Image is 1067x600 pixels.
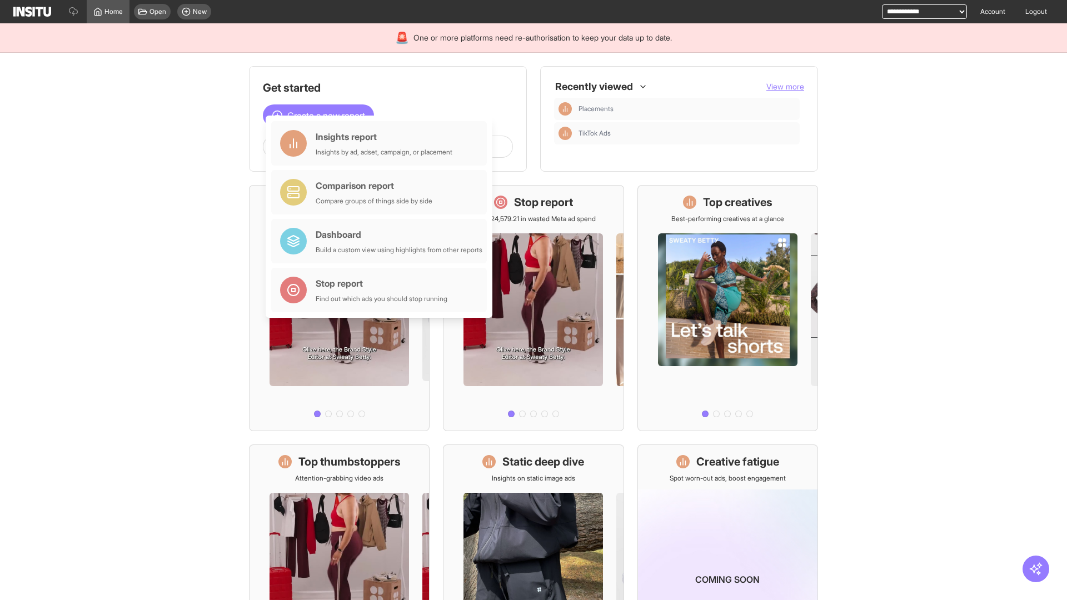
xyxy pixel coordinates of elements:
div: Insights report [316,130,452,143]
span: TikTok Ads [579,129,795,138]
div: Insights by ad, adset, campaign, or placement [316,148,452,157]
div: Comparison report [316,179,432,192]
span: One or more platforms need re-authorisation to keep your data up to date. [413,32,672,43]
div: Build a custom view using highlights from other reports [316,246,482,254]
div: 🚨 [395,30,409,46]
p: Save £24,579.21 in wasted Meta ad spend [471,214,596,223]
h1: Get started [263,80,513,96]
div: Compare groups of things side by side [316,197,432,206]
span: Home [104,7,123,16]
span: New [193,7,207,16]
span: Open [149,7,166,16]
span: Placements [579,104,614,113]
button: View more [766,81,804,92]
p: Attention-grabbing video ads [295,474,383,483]
a: Top creativesBest-performing creatives at a glance [637,185,818,431]
button: Create a new report [263,104,374,127]
h1: Top thumbstoppers [298,454,401,469]
span: View more [766,82,804,91]
p: Best-performing creatives at a glance [671,214,784,223]
h1: Top creatives [703,194,772,210]
div: Find out which ads you should stop running [316,294,447,303]
div: Insights [559,102,572,116]
p: Insights on static image ads [492,474,575,483]
a: What's live nowSee all active ads instantly [249,185,430,431]
div: Dashboard [316,228,482,241]
span: Placements [579,104,795,113]
h1: Stop report [514,194,573,210]
div: Stop report [316,277,447,290]
a: Stop reportSave £24,579.21 in wasted Meta ad spend [443,185,624,431]
span: TikTok Ads [579,129,611,138]
h1: Static deep dive [502,454,584,469]
div: Insights [559,127,572,140]
span: Create a new report [287,109,365,122]
img: Logo [13,7,51,17]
